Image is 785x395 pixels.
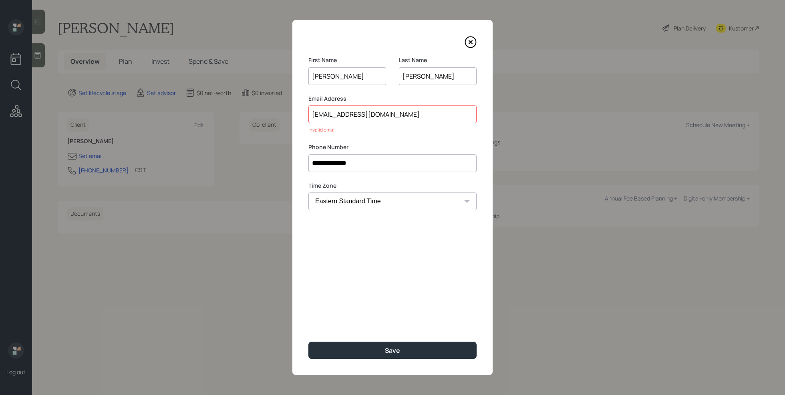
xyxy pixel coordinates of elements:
[308,126,477,134] div: Invalid email
[308,56,386,64] label: First Name
[385,346,400,355] div: Save
[308,143,477,151] label: Phone Number
[399,56,477,64] label: Last Name
[308,95,477,103] label: Email Address
[308,182,477,190] label: Time Zone
[308,342,477,359] button: Save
